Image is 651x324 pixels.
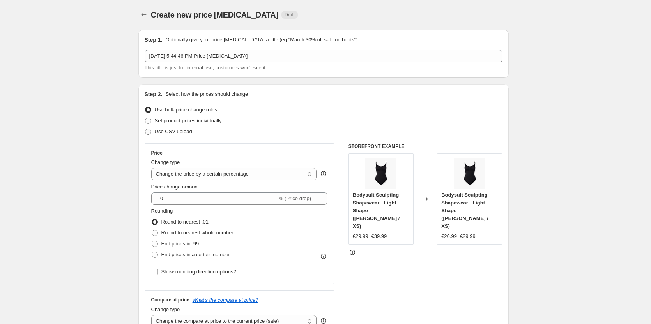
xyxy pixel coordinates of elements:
span: This title is just for internal use, customers won't see it [145,65,265,70]
span: % (Price drop) [279,195,311,201]
span: Bodysuit Sculpting Shapewear - Light Shape ([PERSON_NAME] / XS) [441,192,488,229]
input: -15 [151,192,277,205]
span: Price change amount [151,184,199,190]
span: Use bulk price change rules [155,107,217,113]
span: Rounding [151,208,173,214]
span: Bodysuit Sculpting Shapewear - Light Shape ([PERSON_NAME] / XS) [353,192,400,229]
span: Round to nearest .01 [161,219,209,225]
img: t_Titelbild_1.1_80x.png [365,158,396,189]
p: Optionally give your price [MEDICAL_DATA] a title (eg "March 30% off sale on boots") [165,36,357,44]
h6: STOREFRONT EXAMPLE [348,143,502,150]
span: Create new price [MEDICAL_DATA] [151,11,279,19]
h3: Compare at price [151,297,189,303]
span: End prices in a certain number [161,252,230,257]
span: Change type [151,159,180,165]
img: t_Titelbild_1.1_80x.png [454,158,485,189]
h2: Step 2. [145,90,163,98]
span: €29.99 [460,233,476,239]
span: Change type [151,306,180,312]
input: 30% off holiday sale [145,50,502,62]
span: €29.99 [353,233,368,239]
button: What's the compare at price? [193,297,258,303]
span: End prices in .99 [161,241,199,247]
span: Set product prices individually [155,118,222,123]
div: help [320,170,327,178]
h2: Step 1. [145,36,163,44]
span: Use CSV upload [155,129,192,134]
span: €26.99 [441,233,457,239]
span: Round to nearest whole number [161,230,234,236]
span: €39.99 [371,233,387,239]
span: Show rounding direction options? [161,269,236,275]
h3: Price [151,150,163,156]
button: Price change jobs [138,9,149,20]
p: Select how the prices should change [165,90,248,98]
span: Draft [285,12,295,18]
